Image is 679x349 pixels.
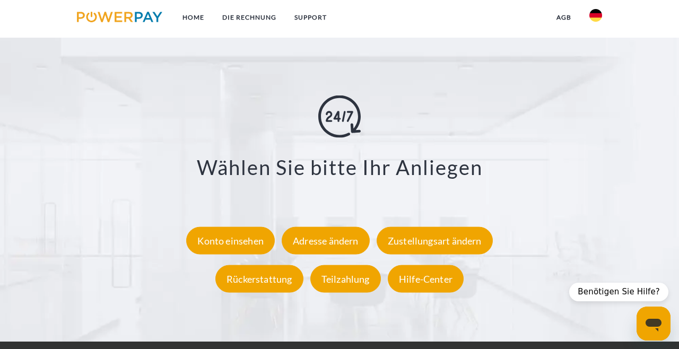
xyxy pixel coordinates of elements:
div: Rückerstattung [215,265,303,293]
a: SUPPORT [285,8,336,27]
a: Rückerstattung [213,273,306,285]
div: Teilzahlung [310,265,381,293]
h3: Wählen Sie bitte Ihr Anliegen [47,154,632,180]
div: Zustellungsart ändern [377,227,493,255]
img: de [589,9,602,22]
a: DIE RECHNUNG [213,8,285,27]
a: Konto einsehen [184,235,277,247]
a: Hilfe-Center [385,273,466,285]
iframe: Schaltfläche zum Öffnen des Messaging-Fensters; Konversation läuft [637,307,671,341]
div: Hilfe-Center [388,265,464,293]
div: Konto einsehen [186,227,275,255]
a: Home [173,8,213,27]
img: online-shopping.svg [318,95,361,137]
a: Zustellungsart ändern [374,235,495,247]
div: Benötigen Sie Hilfe? [569,283,668,301]
a: Teilzahlung [308,273,384,285]
a: agb [547,8,580,27]
div: Adresse ändern [282,227,370,255]
img: logo-powerpay.svg [77,12,162,22]
a: Adresse ändern [279,235,372,247]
